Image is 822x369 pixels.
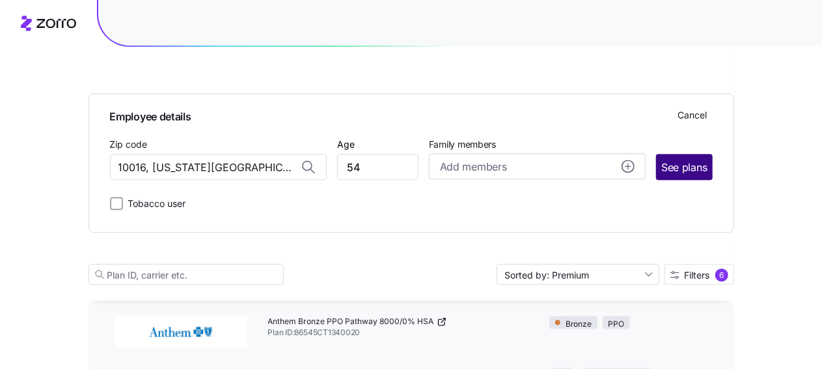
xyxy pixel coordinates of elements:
[429,138,646,151] span: Family members
[497,264,659,285] input: Sort by
[622,160,635,173] svg: add icon
[268,316,434,327] span: Anthem Bronze PPO Pathway 8000/0% HSA
[678,109,707,122] span: Cancel
[566,318,592,331] span: Bronze
[115,316,247,348] img: Anthem
[110,154,327,180] input: Zip code
[609,318,624,331] span: PPO
[664,264,734,285] button: Filters6
[110,137,148,152] label: Zip code
[337,137,355,152] label: Age
[440,159,506,175] span: Add members
[673,105,713,126] button: Cancel
[661,159,707,176] span: See plans
[110,105,191,125] span: Employee details
[685,271,710,280] span: Filters
[429,154,646,180] button: Add membersadd icon
[123,196,186,212] label: Tobacco user
[268,327,529,338] span: Plan ID: 86545CT1340020
[89,264,284,285] input: Plan ID, carrier etc.
[715,269,728,282] div: 6
[656,154,712,180] button: See plans
[337,154,418,180] input: Age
